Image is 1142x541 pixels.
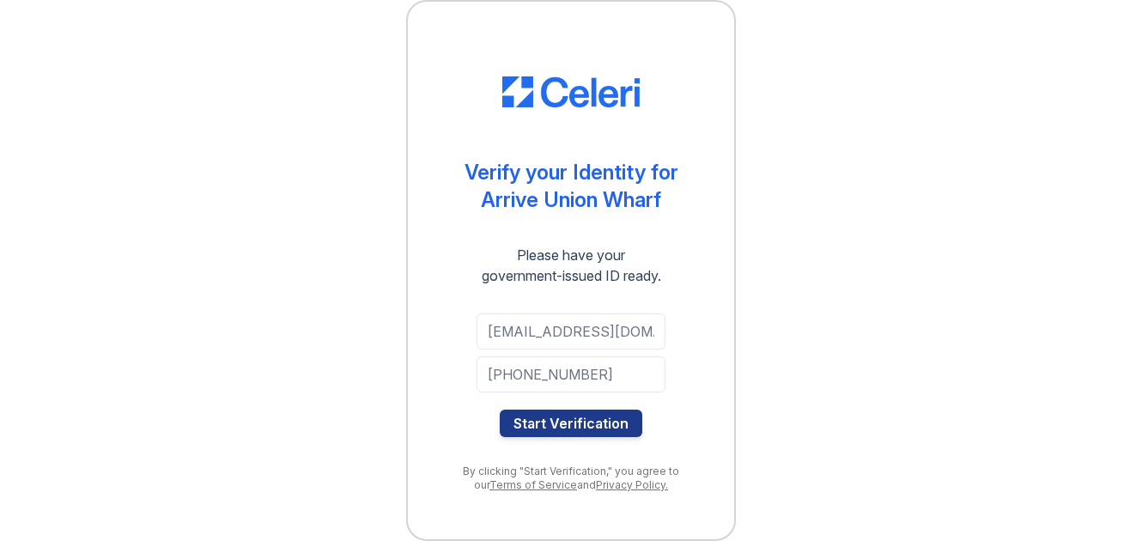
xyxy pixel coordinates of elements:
[500,410,642,437] button: Start Verification
[596,478,668,491] a: Privacy Policy.
[465,159,678,214] div: Verify your Identity for Arrive Union Wharf
[502,76,640,107] img: CE_Logo_Blue-a8612792a0a2168367f1c8372b55b34899dd931a85d93a1a3d3e32e68fde9ad4.png
[477,356,665,392] input: Phone
[442,465,700,492] div: By clicking "Start Verification," you agree to our and
[489,478,577,491] a: Terms of Service
[451,245,692,286] div: Please have your government-issued ID ready.
[477,313,665,350] input: Email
